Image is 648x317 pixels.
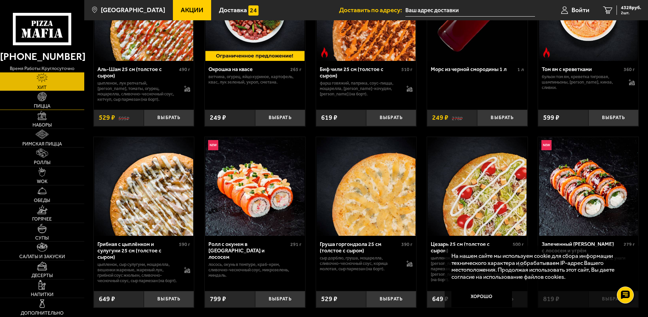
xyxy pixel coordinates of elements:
[517,67,524,72] span: 1 л
[144,110,194,126] button: Выбрать
[452,114,463,121] s: 278 ₽
[97,66,178,79] div: Аль-Шам 25 см (толстое с сыром)
[542,241,622,254] div: Запеченный [PERSON_NAME] с лососем и угрём
[321,296,337,302] span: 529 ₽
[101,7,165,13] span: [GEOGRAPHIC_DATA]
[97,241,178,260] div: Грибная с цыплёнком и сулугуни 25 см (толстое с сыром)
[317,137,416,236] img: Груша горгондзола 25 см (толстое с сыром)
[144,291,194,308] button: Выбрать
[431,66,516,72] div: Морс из черной смородины 1 л
[624,67,635,72] span: 360 г
[588,110,639,126] button: Выбрать
[97,262,178,284] p: цыпленок, сыр сулугуни, моцарелла, вешенки жареные, жареный лук, грибной соус Жюльен, сливочно-че...
[99,296,115,302] span: 649 ₽
[624,242,635,247] span: 279 г
[428,137,527,236] img: Цезарь 25 см (толстое с сыром)
[320,66,400,79] div: Биф чили 25 см (толстое с сыром)
[319,47,330,58] img: Острое блюдо
[432,296,448,302] span: 649 ₽
[431,241,511,254] div: Цезарь 25 см (толстое с сыром)
[316,137,417,236] a: Груша горгондзола 25 см (толстое с сыром)
[208,262,301,278] p: лосось, окунь в темпуре, краб-крем, сливочно-чесночный соус, микрозелень, миндаль.
[405,4,535,17] input: Ваш адрес доставки
[477,110,527,126] button: Выбрать
[290,67,301,72] span: 265 г
[21,311,64,316] span: Дополнительно
[97,81,178,102] p: цыпленок, лук репчатый, [PERSON_NAME], томаты, огурец, моцарелла, сливочно-чесночный соус, кетчуп...
[34,198,50,203] span: Обеды
[205,137,305,236] a: НовинкаРолл с окунем в темпуре и лососем
[37,179,47,184] span: WOK
[320,241,400,254] div: Груша горгондзола 25 см (толстое с сыром)
[572,7,589,13] span: Войти
[37,85,47,90] span: Хит
[290,242,301,247] span: 291 г
[35,236,49,241] span: Супы
[542,74,622,90] p: бульон том ям, креветка тигровая, шампиньоны, [PERSON_NAME], кинза, сливки.
[32,217,52,222] span: Горячее
[621,5,641,10] span: 4328 руб.
[208,241,289,260] div: Ролл с окунем в [GEOGRAPHIC_DATA] и лососем
[513,242,524,247] span: 500 г
[31,292,53,297] span: Напитки
[32,123,52,128] span: Наборы
[321,114,337,121] span: 619 ₽
[366,291,416,308] button: Выбрать
[179,242,190,247] span: 590 г
[19,254,65,259] span: Салаты и закуски
[541,47,552,58] img: Острое блюдо
[94,137,194,236] a: Грибная с цыплёнком и сулугуни 25 см (толстое с сыром)
[208,74,301,85] p: ветчина, огурец, яйцо куриное, картофель, квас, лук зеленый, укроп, сметана.
[118,114,129,121] s: 595 ₽
[208,140,218,150] img: Новинка
[538,137,639,236] a: НовинкаЗапеченный ролл Гурмэ с лососем и угрём
[366,110,416,126] button: Выбрать
[541,140,552,150] img: Новинка
[401,242,412,247] span: 390 г
[320,81,400,97] p: фарш говяжий, паприка, соус-пицца, моцарелла, [PERSON_NAME]-кочудян, [PERSON_NAME] (на борт).
[22,142,62,146] span: Римская пицца
[451,252,628,280] p: На нашем сайте мы используем cookie для сбора информации технического характера и обрабатываем IP...
[31,273,53,278] span: Десерты
[255,291,305,308] button: Выбрать
[99,114,115,121] span: 529 ₽
[179,67,190,72] span: 490 г
[208,66,289,72] div: Окрошка на квасе
[255,110,305,126] button: Выбрать
[34,160,50,165] span: Роллы
[248,5,259,16] img: 15daf4d41897b9f0e9f617042186c801.svg
[621,11,641,15] span: 2 шт.
[181,7,203,13] span: Акции
[432,114,448,121] span: 249 ₽
[219,7,247,13] span: Доставка
[543,114,559,121] span: 599 ₽
[339,7,405,13] span: Доставить по адресу:
[34,104,50,109] span: Пицца
[539,137,638,236] img: Запеченный ролл Гурмэ с лососем и угрём
[451,287,512,307] button: Хорошо
[431,255,511,282] p: цыпленок, [PERSON_NAME], [PERSON_NAME], [PERSON_NAME], пармезан, сливочно-чесночный соус, [PERSON...
[210,296,226,302] span: 799 ₽
[205,137,304,236] img: Ролл с окунем в темпуре и лососем
[401,67,412,72] span: 510 г
[427,137,528,236] a: Цезарь 25 см (толстое с сыром)
[542,66,622,72] div: Том ям с креветками
[210,114,226,121] span: 249 ₽
[94,137,193,236] img: Грибная с цыплёнком и сулугуни 25 см (толстое с сыром)
[320,255,400,272] p: сыр дорблю, груша, моцарелла, сливочно-чесночный соус, корица молотая, сыр пармезан (на борт).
